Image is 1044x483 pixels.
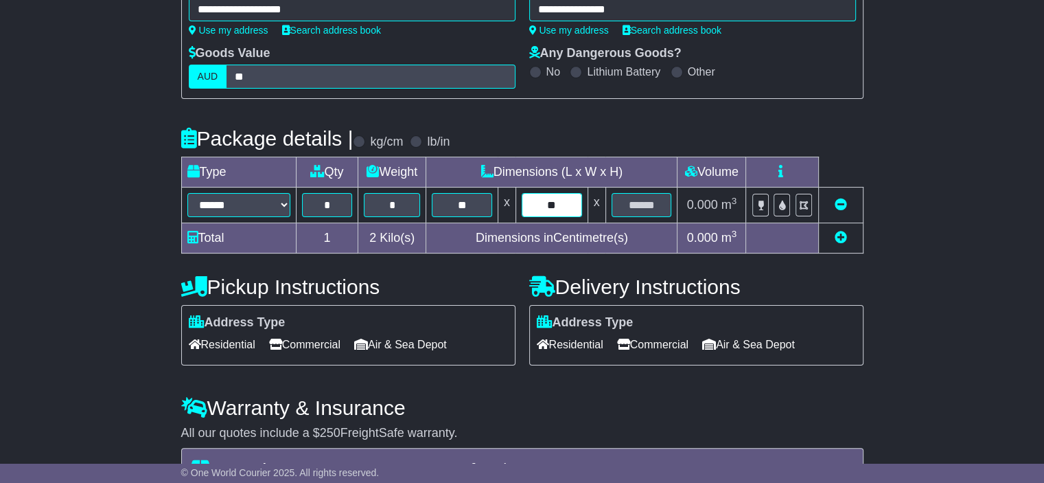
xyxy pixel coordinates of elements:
[537,315,634,330] label: Address Type
[369,231,376,245] span: 2
[617,334,688,355] span: Commercial
[588,188,605,223] td: x
[320,426,340,440] span: 250
[623,25,721,36] a: Search address book
[181,396,863,419] h4: Warranty & Insurance
[546,65,560,78] label: No
[702,334,795,355] span: Air & Sea Depot
[835,231,847,245] a: Add new item
[282,25,381,36] a: Search address book
[269,334,340,355] span: Commercial
[721,231,737,245] span: m
[296,223,358,254] td: 1
[687,198,718,212] span: 0.000
[426,223,677,254] td: Dimensions in Centimetre(s)
[511,460,550,482] span: 6.49
[587,65,660,78] label: Lithium Battery
[529,46,682,61] label: Any Dangerous Goods?
[189,334,255,355] span: Residential
[529,25,609,36] a: Use my address
[189,65,227,89] label: AUD
[358,157,426,188] td: Weight
[426,157,677,188] td: Dimensions (L x W x H)
[189,46,270,61] label: Goods Value
[677,157,746,188] td: Volume
[370,135,403,150] label: kg/cm
[181,127,353,150] h4: Package details |
[537,334,603,355] span: Residential
[181,276,515,298] h4: Pickup Instructions
[190,460,855,482] h4: Transit Insurance Coverage for $
[181,426,863,441] div: All our quotes include a $ FreightSafe warranty.
[529,276,863,298] h4: Delivery Instructions
[427,135,450,150] label: lb/in
[354,334,447,355] span: Air & Sea Depot
[181,223,296,254] td: Total
[687,231,718,245] span: 0.000
[181,157,296,188] td: Type
[732,229,737,239] sup: 3
[721,198,737,212] span: m
[189,315,286,330] label: Address Type
[296,157,358,188] td: Qty
[688,65,715,78] label: Other
[189,25,268,36] a: Use my address
[835,198,847,212] a: Remove this item
[732,196,737,206] sup: 3
[358,223,426,254] td: Kilo(s)
[181,467,380,478] span: © One World Courier 2025. All rights reserved.
[498,188,515,223] td: x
